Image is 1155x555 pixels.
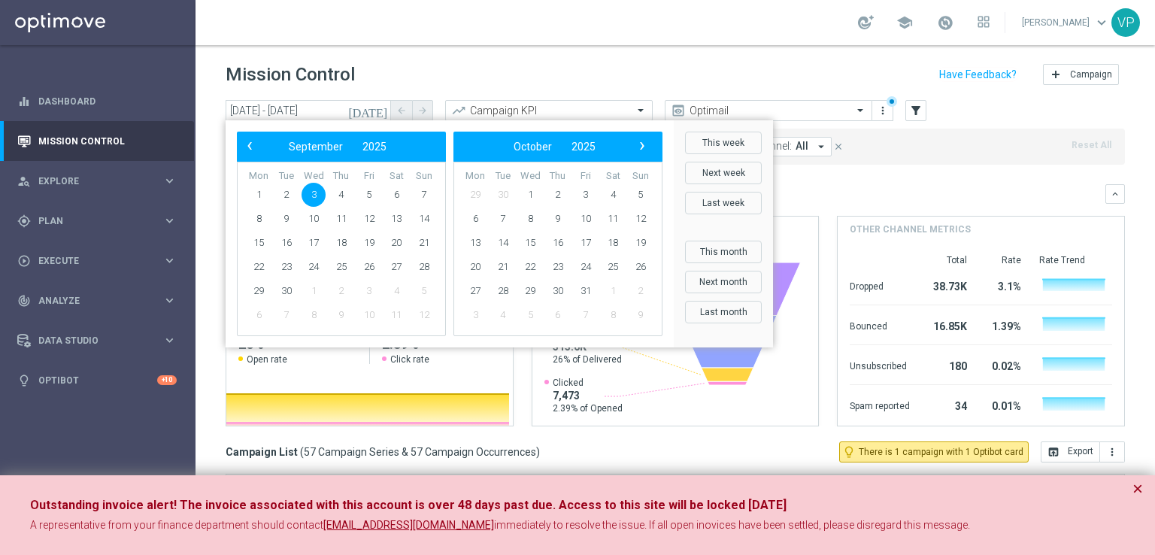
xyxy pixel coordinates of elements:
span: Open rate [247,353,287,365]
div: 180 [928,353,967,377]
i: keyboard_arrow_down [1110,189,1120,199]
button: Next month [685,271,762,293]
span: 7,473 [553,389,623,402]
span: 23 [274,255,299,279]
i: keyboard_arrow_right [162,293,177,308]
th: weekday [599,170,627,183]
th: weekday [410,170,438,183]
h4: Other channel metrics [850,223,971,236]
span: 2025 [571,141,596,153]
span: 12 [412,303,436,327]
button: Next week [685,162,762,184]
span: ‹ [240,136,259,156]
span: 24 [302,255,326,279]
a: [EMAIL_ADDRESS][DOMAIN_NAME] [323,518,494,533]
span: Click rate [390,353,429,365]
button: Multi-channel: All arrow_drop_down [720,137,832,156]
i: add [1050,68,1062,80]
span: 13 [463,231,487,255]
span: 5 [357,183,381,207]
span: 5 [629,183,653,207]
div: play_circle_outline Execute keyboard_arrow_right [17,255,177,267]
button: person_search Explore keyboard_arrow_right [17,175,177,187]
th: weekday [544,170,572,183]
span: 18 [329,231,353,255]
div: Execute [17,254,162,268]
i: person_search [17,174,31,188]
strong: Outstanding invoice alert! The invoice associated with this account is over 48 days past due. Acc... [30,498,787,512]
span: 9 [274,207,299,231]
span: 16 [274,231,299,255]
i: preview [671,103,686,118]
button: September [279,137,353,156]
span: 17 [302,231,326,255]
span: 1 [601,279,625,303]
button: more_vert [1100,441,1125,462]
span: 31 [574,279,598,303]
span: 13 [384,207,408,231]
i: track_changes [17,294,31,308]
div: gps_fixed Plan keyboard_arrow_right [17,215,177,227]
i: arrow_back [396,105,407,116]
span: 10 [357,303,381,327]
span: 7 [491,207,515,231]
span: 7 [412,183,436,207]
span: 3 [357,279,381,303]
i: open_in_browser [1047,446,1060,458]
button: ‹ [241,137,260,156]
span: 25 [329,255,353,279]
span: 24 [574,255,598,279]
i: keyboard_arrow_right [162,253,177,268]
button: Data Studio keyboard_arrow_right [17,335,177,347]
button: Last week [685,192,762,214]
button: Mission Control [17,135,177,147]
input: Select date range [226,100,391,121]
span: › [632,136,652,156]
span: 11 [329,207,353,231]
h1: Mission Control [226,64,355,86]
span: 9 [329,303,353,327]
th: weekday [490,170,517,183]
a: Dashboard [38,81,177,121]
button: keyboard_arrow_down [1105,184,1125,204]
i: equalizer [17,95,31,108]
i: keyboard_arrow_right [162,333,177,347]
div: Spam reported [850,393,910,417]
div: 0.02% [985,353,1021,377]
div: 1.39% [985,313,1021,337]
span: 2.39% of Opened [553,402,623,414]
span: 23 [546,255,570,279]
span: 27 [384,255,408,279]
span: 15 [518,231,542,255]
div: Mission Control [17,121,177,161]
span: All [796,140,808,153]
i: play_circle_outline [17,254,31,268]
span: ) [536,445,540,459]
span: 8 [302,303,326,327]
span: 30 [491,183,515,207]
multiple-options-button: Export to CSV [1041,445,1125,457]
button: October [504,137,562,156]
i: arrow_drop_down [814,140,828,153]
button: › [632,137,651,156]
div: Plan [17,214,162,228]
span: 1 [302,279,326,303]
th: weekday [328,170,356,183]
button: equalizer Dashboard [17,96,177,108]
span: keyboard_arrow_down [1093,14,1110,31]
div: Rate Trend [1039,254,1112,266]
span: 29 [518,279,542,303]
th: weekday [383,170,411,183]
span: 8 [247,207,271,231]
span: immediately to resolve the issue. If all open inovices have been settled, please disregard this m... [494,519,970,531]
span: 19 [357,231,381,255]
div: Unsubscribed [850,353,910,377]
i: keyboard_arrow_right [162,174,177,188]
span: 17 [574,231,598,255]
span: 20 [384,231,408,255]
span: October [514,141,552,153]
span: 57 Campaign Series & 57 Campaign Occurrences [304,445,536,459]
span: 22 [518,255,542,279]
